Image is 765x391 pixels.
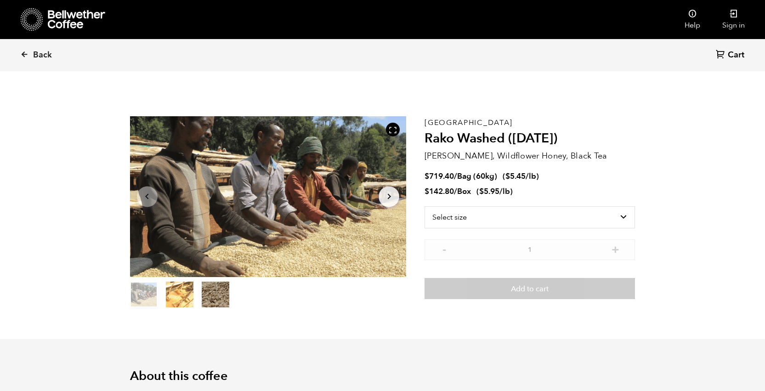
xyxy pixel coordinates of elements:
bdi: 719.40 [425,171,454,181]
bdi: 5.45 [505,171,526,181]
span: Back [33,50,52,61]
button: Add to cart [425,278,635,299]
span: Bag (60kg) [457,171,497,181]
button: - [438,244,450,253]
span: ( ) [476,186,513,197]
bdi: 142.80 [425,186,454,197]
span: Cart [728,50,744,61]
span: /lb [526,171,536,181]
h2: About this coffee [130,369,635,384]
span: $ [505,171,510,181]
a: Cart [716,49,747,62]
span: $ [425,171,429,181]
span: ( ) [503,171,539,181]
span: $ [425,186,429,197]
bdi: 5.95 [479,186,499,197]
span: /lb [499,186,510,197]
span: / [454,171,457,181]
span: Box [457,186,471,197]
span: $ [479,186,484,197]
p: [PERSON_NAME], Wildflower Honey, Black Tea [425,150,635,162]
button: + [610,244,621,253]
span: / [454,186,457,197]
h2: Rako Washed ([DATE]) [425,131,635,147]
